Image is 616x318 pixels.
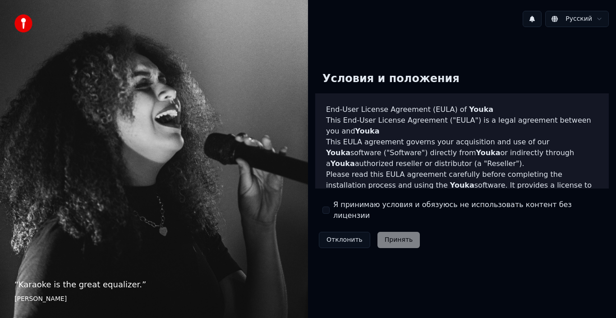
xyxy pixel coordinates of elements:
button: Отклонить [319,232,370,248]
p: This End-User License Agreement ("EULA") is a legal agreement between you and [326,115,598,137]
label: Я принимаю условия и обязуюсь не использовать контент без лицензии [333,199,602,221]
p: This EULA agreement governs your acquisition and use of our software ("Software") directly from o... [326,137,598,169]
span: Youka [355,127,380,135]
p: “ Karaoke is the great equalizer. ” [14,278,294,291]
div: Условия и положения [315,65,467,93]
span: Youka [469,105,493,114]
footer: [PERSON_NAME] [14,295,294,304]
img: youka [14,14,32,32]
span: Youka [326,148,350,157]
span: Youka [450,181,474,189]
span: Youka [476,148,501,157]
span: Youka [331,159,355,168]
h3: End-User License Agreement (EULA) of [326,104,598,115]
p: Please read this EULA agreement carefully before completing the installation process and using th... [326,169,598,212]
